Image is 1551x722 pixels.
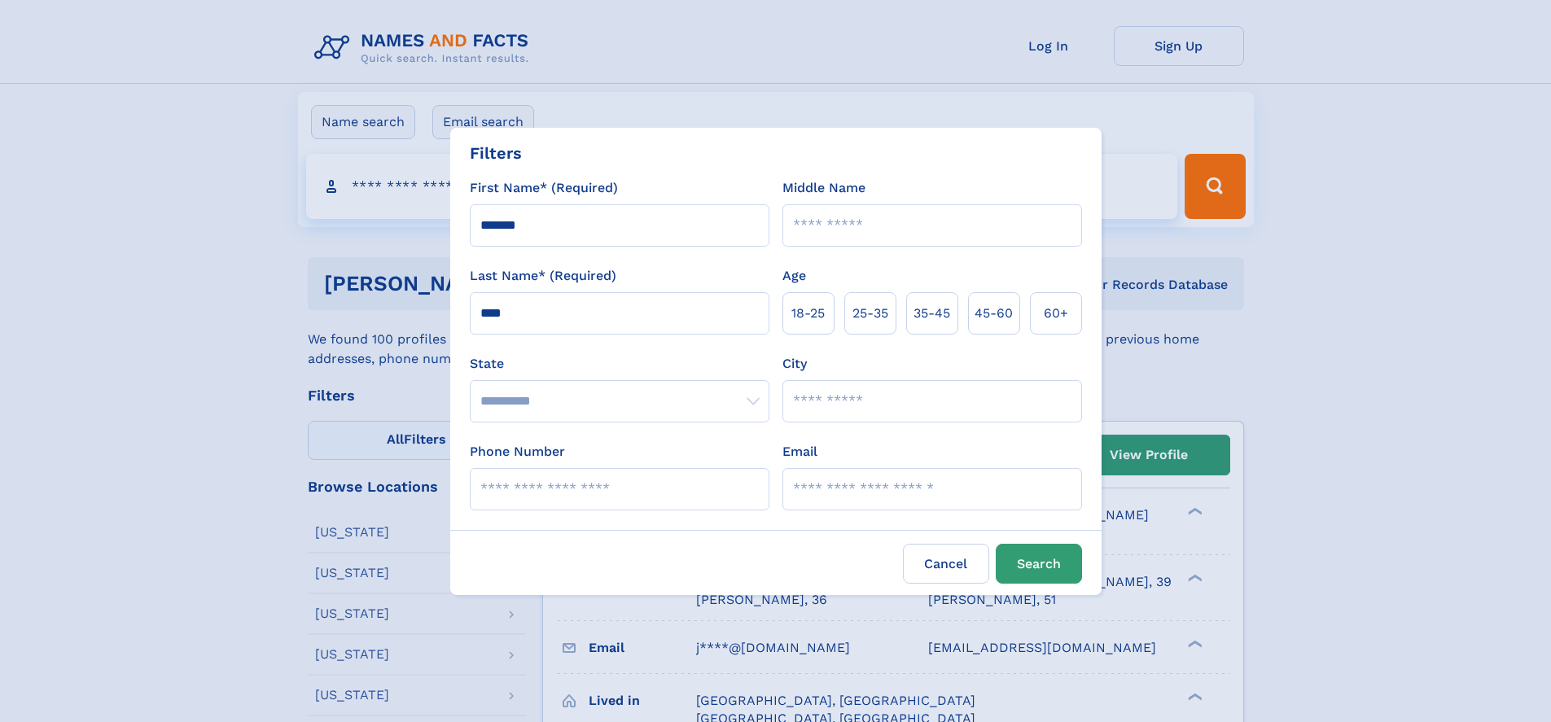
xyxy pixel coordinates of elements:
label: First Name* (Required) [470,178,618,198]
span: 35‑45 [914,304,950,323]
label: State [470,354,769,374]
label: Age [782,266,806,286]
label: Email [782,442,817,462]
span: 18‑25 [791,304,825,323]
label: City [782,354,807,374]
label: Middle Name [782,178,865,198]
button: Search [996,544,1082,584]
span: 25‑35 [852,304,888,323]
label: Cancel [903,544,989,584]
div: Filters [470,141,522,165]
label: Last Name* (Required) [470,266,616,286]
span: 45‑60 [975,304,1013,323]
label: Phone Number [470,442,565,462]
span: 60+ [1044,304,1068,323]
